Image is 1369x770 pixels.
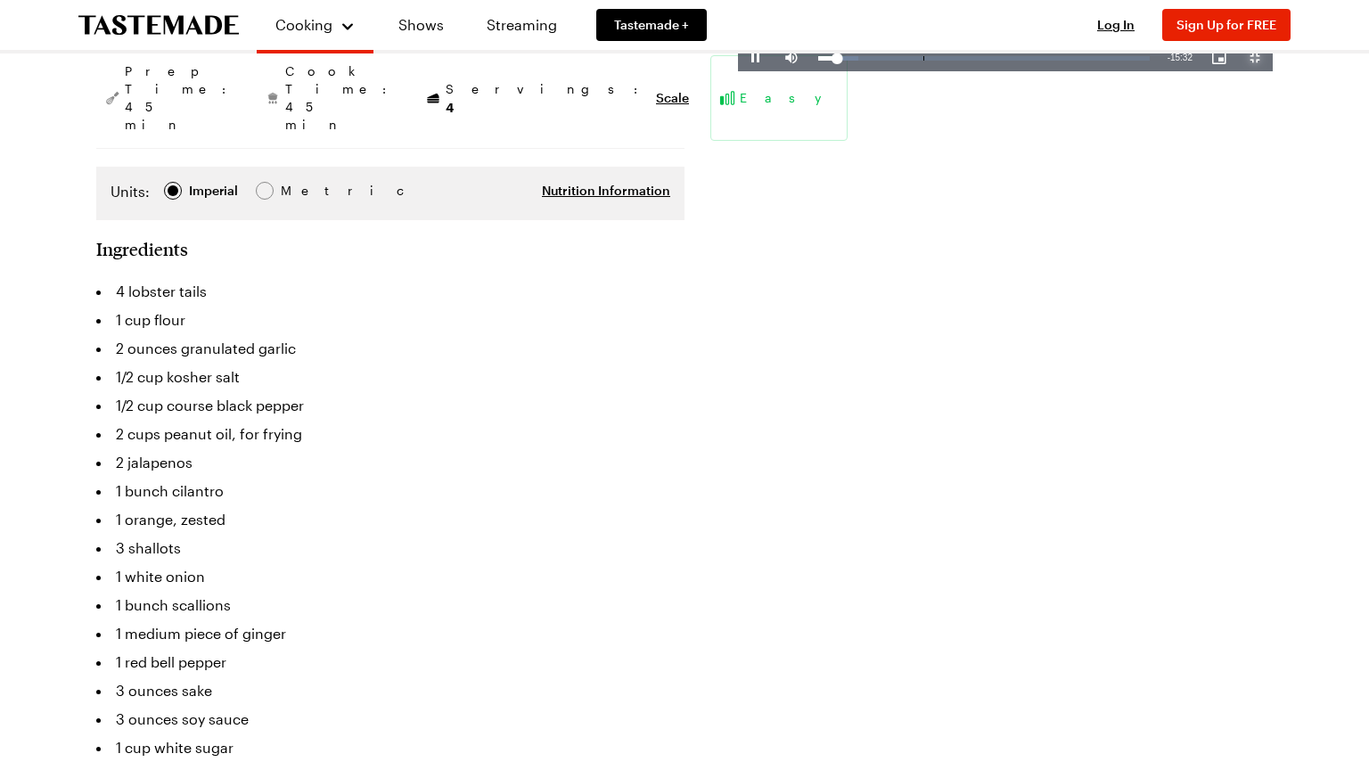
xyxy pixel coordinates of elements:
[446,80,647,117] span: Servings:
[285,62,396,134] span: Cook Time: 45 min
[446,98,454,115] span: 4
[96,562,684,591] li: 1 white onion
[189,181,240,201] span: Imperial
[1097,17,1135,32] span: Log In
[542,182,670,200] button: Nutrition Information
[111,181,318,206] div: Imperial Metric
[96,477,684,505] li: 1 bunch cilantro
[96,505,684,534] li: 1 orange, zested
[96,420,684,448] li: 2 cups peanut oil, for frying
[774,45,809,71] button: Mute
[78,15,239,36] a: To Tastemade Home Page
[1237,45,1273,71] button: Exit Fullscreen
[125,62,235,134] span: Prep Time: 45 min
[656,89,689,107] button: Scale
[1168,53,1170,62] span: -
[96,534,684,562] li: 3 shallots
[1170,53,1193,62] span: 15:32
[96,676,684,705] li: 3 ounces sake
[96,448,684,477] li: 2 jalapenos
[96,306,684,334] li: 1 cup flour
[275,16,332,33] span: Cooking
[189,181,238,201] div: Imperial
[96,238,188,259] h2: Ingredients
[96,705,684,733] li: 3 ounces soy sauce
[738,45,774,71] button: Pause
[1162,9,1291,41] button: Sign Up for FREE
[96,391,684,420] li: 1/2 cup course black pepper
[96,363,684,391] li: 1/2 cup kosher salt
[96,733,684,762] li: 1 cup white sugar
[111,181,150,202] label: Units:
[281,181,318,201] div: Metric
[818,56,1150,61] div: Progress Bar
[1080,16,1152,34] button: Log In
[614,16,689,34] span: Tastemade +
[281,181,320,201] span: Metric
[596,9,707,41] a: Tastemade +
[96,619,684,648] li: 1 medium piece of ginger
[96,334,684,363] li: 2 ounces granulated garlic
[1201,45,1237,71] button: Picture-in-Picture
[740,89,840,107] span: Easy
[275,7,356,43] button: Cooking
[96,648,684,676] li: 1 red bell pepper
[96,277,684,306] li: 4 lobster tails
[1176,17,1276,32] span: Sign Up for FREE
[96,591,684,619] li: 1 bunch scallions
